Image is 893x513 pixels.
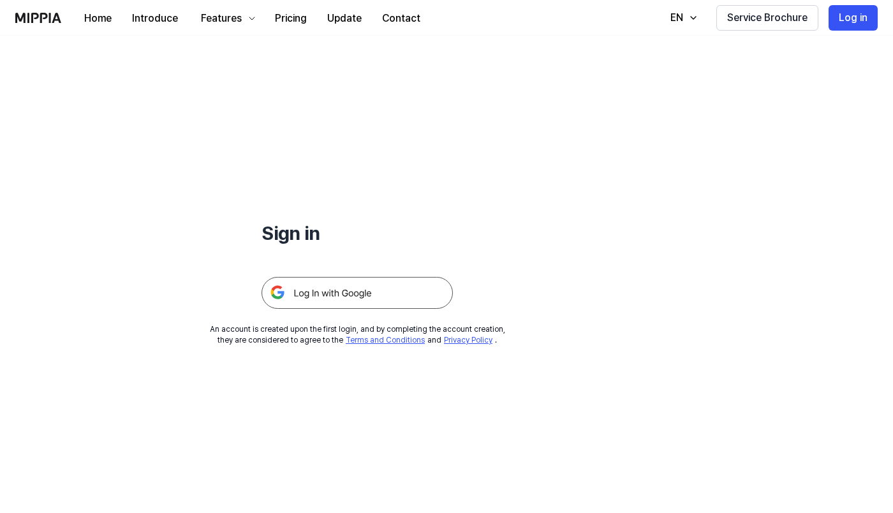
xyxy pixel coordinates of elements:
button: Features [188,6,265,31]
button: EN [658,5,706,31]
div: EN [668,10,686,26]
img: logo [15,13,61,23]
div: An account is created upon the first login, and by completing the account creation, they are cons... [210,324,505,346]
div: Features [198,11,244,26]
button: Service Brochure [716,5,818,31]
button: Update [317,6,372,31]
button: Log in [829,5,878,31]
button: Home [74,6,122,31]
button: Pricing [265,6,317,31]
button: Contact [372,6,431,31]
h1: Sign in [262,219,453,246]
a: Update [317,1,372,36]
button: Introduce [122,6,188,31]
a: Terms and Conditions [346,336,425,345]
a: Privacy Policy [444,336,492,345]
img: 구글 로그인 버튼 [262,277,453,309]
